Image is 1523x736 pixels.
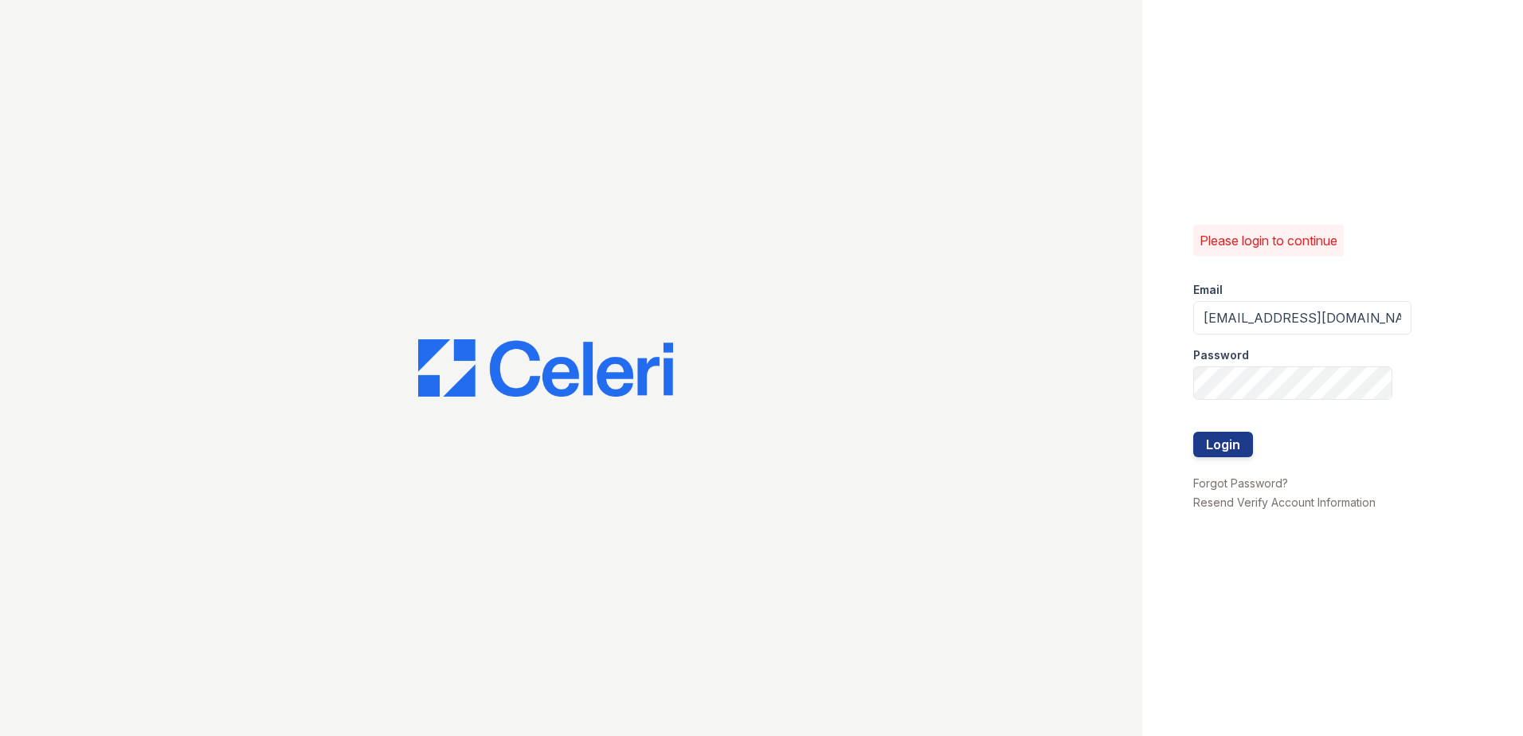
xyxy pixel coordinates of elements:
label: Password [1193,347,1249,363]
a: Forgot Password? [1193,476,1288,490]
button: Login [1193,432,1253,457]
p: Please login to continue [1200,231,1337,250]
img: CE_Logo_Blue-a8612792a0a2168367f1c8372b55b34899dd931a85d93a1a3d3e32e68fde9ad4.png [418,339,673,397]
a: Resend Verify Account Information [1193,495,1376,509]
label: Email [1193,282,1223,298]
